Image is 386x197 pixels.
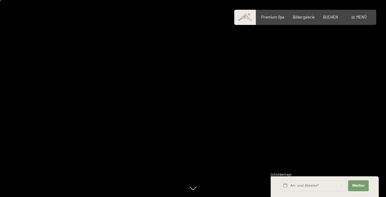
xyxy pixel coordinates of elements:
span: Schnellanfrage [271,173,292,176]
span: Menü [356,15,367,19]
a: BUCHEN [323,15,338,19]
span: Weiter [352,183,365,188]
button: Weiter [348,180,369,191]
a: Bildergalerie [293,15,315,19]
a: Premium Spa [261,15,284,19]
